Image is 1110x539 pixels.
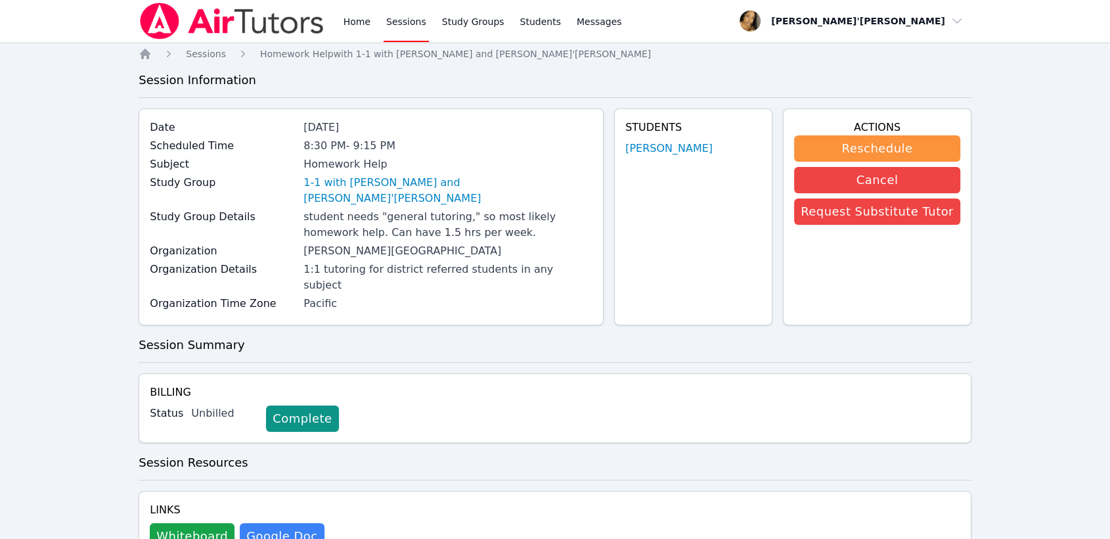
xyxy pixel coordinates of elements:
label: Study Group Details [150,209,296,225]
h3: Session Resources [139,454,971,472]
nav: Breadcrumb [139,47,971,60]
h4: Links [150,502,324,518]
a: 1-1 with [PERSON_NAME] and [PERSON_NAME]'[PERSON_NAME] [303,175,592,206]
a: Sessions [186,47,226,60]
a: Homework Helpwith 1-1 with [PERSON_NAME] and [PERSON_NAME]'[PERSON_NAME] [260,47,651,60]
div: Homework Help [303,156,592,172]
label: Date [150,120,296,135]
div: Pacific [303,296,592,312]
div: 1:1 tutoring for district referred students in any subject [303,262,592,293]
span: Homework Help with 1-1 with [PERSON_NAME] and [PERSON_NAME]'[PERSON_NAME] [260,49,651,59]
a: [PERSON_NAME] [625,141,713,156]
h4: Students [625,120,761,135]
div: student needs "general tutoring," so most likely homework help. Can have 1.5 hrs per week. [303,209,592,241]
label: Organization Time Zone [150,296,296,312]
h3: Session Summary [139,336,971,354]
span: Messages [577,15,622,28]
button: Cancel [794,167,960,193]
label: Scheduled Time [150,138,296,154]
label: Organization Details [150,262,296,277]
h4: Billing [150,385,960,400]
span: Sessions [186,49,226,59]
a: Complete [266,406,338,432]
div: [PERSON_NAME][GEOGRAPHIC_DATA] [303,243,592,259]
button: Request Substitute Tutor [794,199,960,225]
label: Subject [150,156,296,172]
h3: Session Information [139,71,971,89]
div: [DATE] [303,120,592,135]
label: Organization [150,243,296,259]
button: Reschedule [794,135,960,162]
label: Study Group [150,175,296,191]
div: 8:30 PM - 9:15 PM [303,138,592,154]
div: Unbilled [191,406,255,421]
label: Status [150,406,183,421]
img: Air Tutors [139,3,324,39]
h4: Actions [794,120,960,135]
